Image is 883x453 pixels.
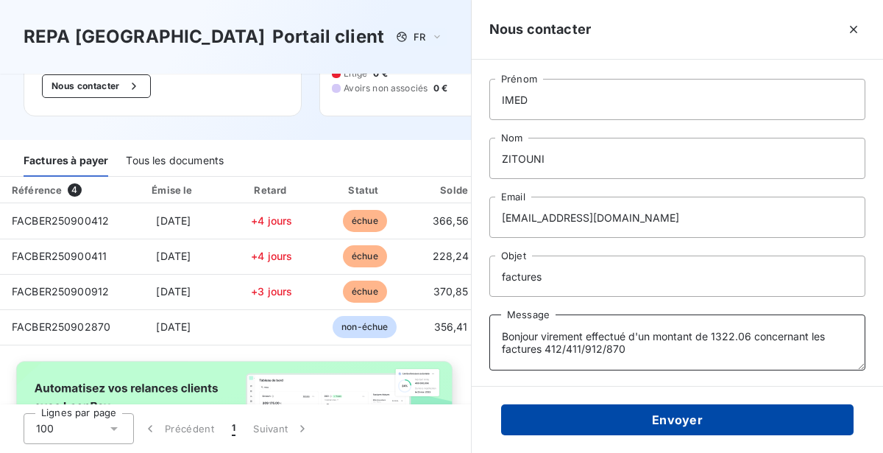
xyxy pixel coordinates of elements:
button: Suivant [244,413,319,444]
button: 1 [223,413,244,444]
span: [DATE] [156,214,191,227]
div: Émise le [125,183,221,197]
span: 1 [232,421,235,436]
div: Retard [227,183,316,197]
h3: Portail client [272,24,384,50]
h5: Nous contacter [489,19,591,40]
h3: REPA [GEOGRAPHIC_DATA] [24,24,265,50]
span: Avoirs non associés [344,82,428,95]
span: 356,41 € [434,320,478,333]
span: [DATE] [156,285,191,298]
span: 100 [36,421,54,436]
span: 370,85 € [433,285,478,298]
span: +3 jours [251,285,292,298]
span: Litige [344,67,367,80]
span: FR [414,31,425,43]
span: [DATE] [156,320,191,333]
span: échue [343,281,387,303]
button: Précédent [134,413,223,444]
span: FACBER250900912 [12,285,109,298]
span: FACBER250900411 [12,250,107,262]
span: non-échue [333,316,397,338]
span: FACBER250900412 [12,214,109,227]
span: +4 jours [251,214,292,227]
div: Statut [322,183,408,197]
input: placeholder [489,79,865,120]
input: placeholder [489,197,865,238]
span: +4 jours [251,250,292,262]
span: 366,56 € [433,214,478,227]
span: 4 [68,183,81,197]
span: 0 € [433,82,447,95]
span: FACBER250902870 [12,320,110,333]
span: échue [343,245,387,267]
textarea: Bonjour virement effectué d'un montant de 1322.06 concernant les factures 412/411/912/870 [489,315,865,371]
div: Factures à payer [24,146,108,177]
input: placeholder [489,138,865,179]
div: Solde [414,183,497,197]
input: placeholder [489,256,865,297]
span: 0 € [373,67,387,80]
button: Envoyer [501,404,854,435]
div: Tous les documents [126,146,224,177]
span: [DATE] [156,250,191,262]
button: Nous contacter [42,74,151,98]
span: 228,24 € [433,250,479,262]
div: Référence [12,184,62,196]
span: échue [343,210,387,232]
